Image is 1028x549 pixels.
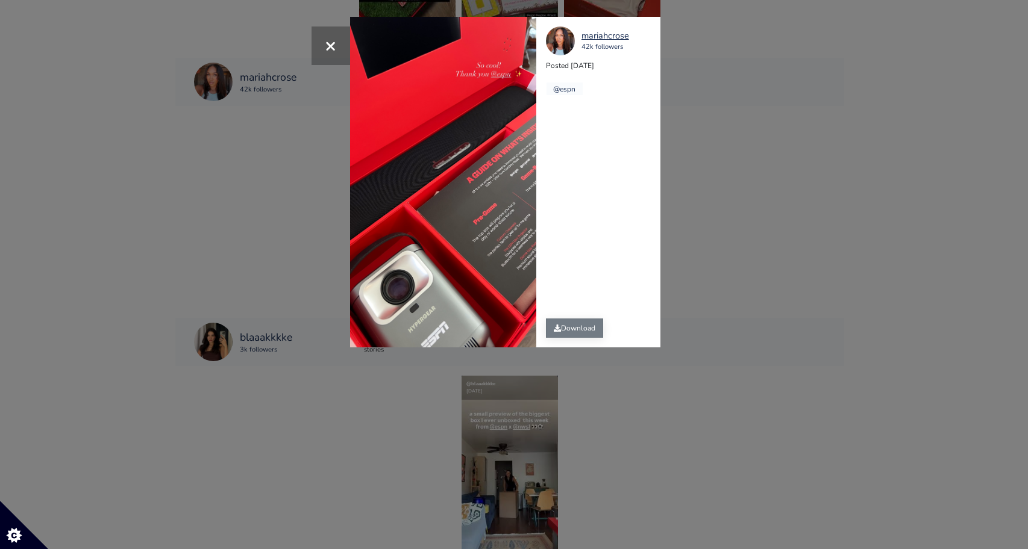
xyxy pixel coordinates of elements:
[546,318,603,338] a: Download
[325,33,336,58] span: ×
[546,26,575,55] img: 3200950368.jpg
[581,29,629,43] a: mariahcrose
[312,26,350,65] button: Close
[553,84,575,94] a: @espn
[546,60,660,71] p: Posted [DATE]
[581,42,629,52] div: 42k followers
